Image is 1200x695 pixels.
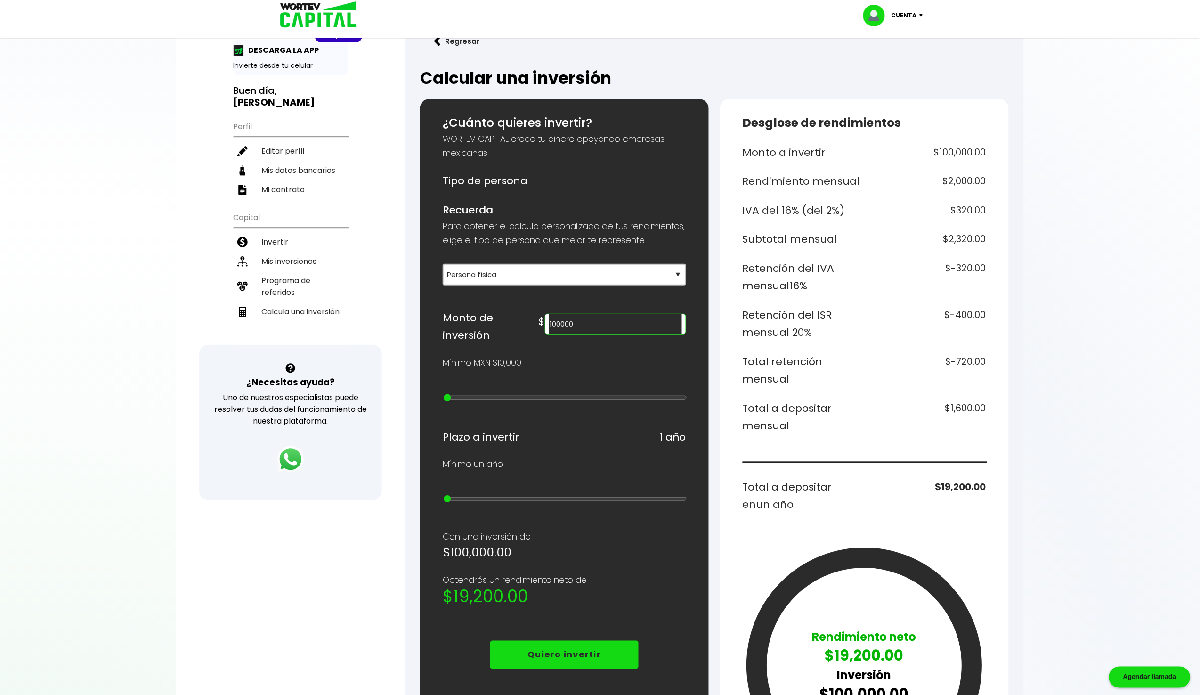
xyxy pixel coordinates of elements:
[237,237,248,247] img: invertir-icon.b3b967d7.svg
[237,146,248,156] img: editar-icon.952d3147.svg
[420,69,1009,88] h2: Calcular una inversión
[237,307,248,317] img: calculadora-icon.17d418c4.svg
[234,45,244,56] img: app-icon
[743,172,861,190] h6: Rendimiento mensual
[237,185,248,195] img: contrato-icon.f2db500c.svg
[434,36,441,46] img: flecha izquierda
[868,230,987,248] h6: $2,320.00
[743,306,861,342] h6: Retención del ISR mensual 20%
[420,29,1009,54] a: flecha izquierdaRegresar
[234,302,348,321] a: Calcula una inversión
[234,85,348,108] h3: Buen día,
[234,207,348,345] ul: Capital
[528,648,601,662] p: Quiero invertir
[246,376,335,389] h3: ¿Necesitas ayuda?
[812,645,916,667] p: $19,200.00
[868,400,987,435] h6: $1,600.00
[743,260,861,295] h6: Retención del IVA mensual 16%
[443,587,686,606] h2: $19,200.00
[443,201,686,219] h6: Recuerda
[443,114,686,132] h5: ¿Cuánto quieres invertir?
[743,478,861,514] h6: Total a depositar en un año
[443,132,686,160] p: WORTEV CAPITAL crece tu dinero apoyando empresas mexicanas
[743,230,861,248] h6: Subtotal mensual
[443,457,503,471] p: Mínimo un año
[237,281,248,292] img: recomiendanos-icon.9b8e9327.svg
[868,260,987,295] h6: $-320.00
[234,271,348,302] a: Programa de referidos
[743,202,861,220] h6: IVA del 16% (del 2%)
[863,5,892,26] img: profile-image
[443,428,519,446] h6: Plazo a invertir
[868,478,987,514] h6: $19,200.00
[234,161,348,180] a: Mis datos bancarios
[237,165,248,176] img: datos-icon.10cf9172.svg
[443,356,521,370] p: Mínimo MXN $10,000
[443,219,686,247] p: Para obtener el calculo personalizado de tus rendimientos, elige el tipo de persona que mejor te ...
[490,641,639,669] button: Quiero invertir
[812,629,916,645] p: Rendimiento neto
[1109,667,1191,688] div: Agendar llamada
[234,180,348,199] a: Mi contrato
[868,172,987,190] h6: $2,000.00
[743,400,861,435] h6: Total a depositar mensual
[812,667,916,684] p: Inversión
[443,530,686,544] p: Con una inversión de
[237,256,248,267] img: inversiones-icon.6695dc30.svg
[659,428,686,446] h6: 1 año
[892,8,917,23] p: Cuenta
[244,44,319,56] p: DESCARGA LA APP
[443,544,686,562] h5: $100,000.00
[868,306,987,342] h6: $-400.00
[743,353,861,388] h6: Total retención mensual
[277,446,304,473] img: logos_whatsapp-icon.242b2217.svg
[234,252,348,271] a: Mis inversiones
[443,309,539,344] h6: Monto de inversión
[443,573,686,587] p: Obtendrás un rendimiento neto de
[443,172,686,190] h6: Tipo de persona
[211,392,370,427] p: Uno de nuestros especialistas puede resolver tus dudas del funcionamiento de nuestra plataforma.
[234,141,348,161] a: Editar perfil
[743,144,861,162] h6: Monto a invertir
[868,144,987,162] h6: $100,000.00
[234,96,316,109] b: [PERSON_NAME]
[539,313,545,331] h6: $
[234,61,348,71] p: Invierte desde tu celular
[420,29,494,54] button: Regresar
[868,353,987,388] h6: $-720.00
[743,114,986,132] h5: Desglose de rendimientos
[234,116,348,199] ul: Perfil
[917,14,930,17] img: icon-down
[868,202,987,220] h6: $320.00
[234,232,348,252] a: Invertir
